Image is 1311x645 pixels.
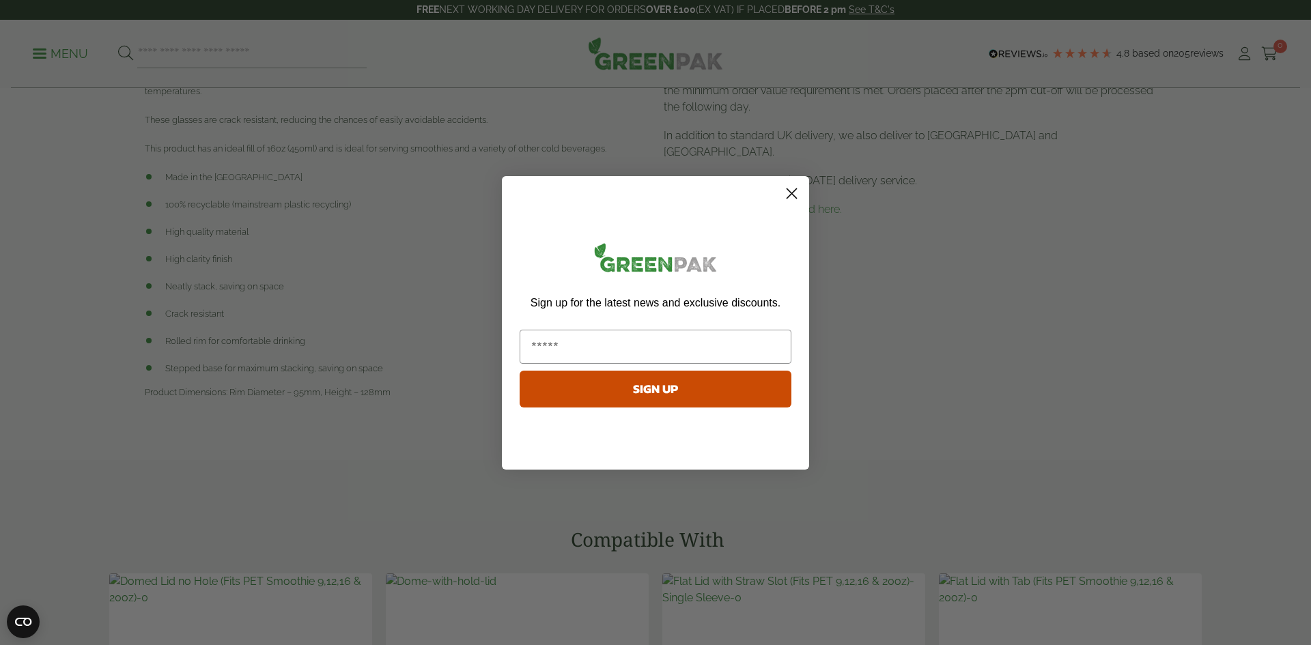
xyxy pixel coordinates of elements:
[520,330,791,364] input: Email
[7,605,40,638] button: Open CMP widget
[780,182,804,205] button: Close dialog
[520,371,791,407] button: SIGN UP
[531,297,780,309] span: Sign up for the latest news and exclusive discounts.
[520,238,791,283] img: greenpak_logo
